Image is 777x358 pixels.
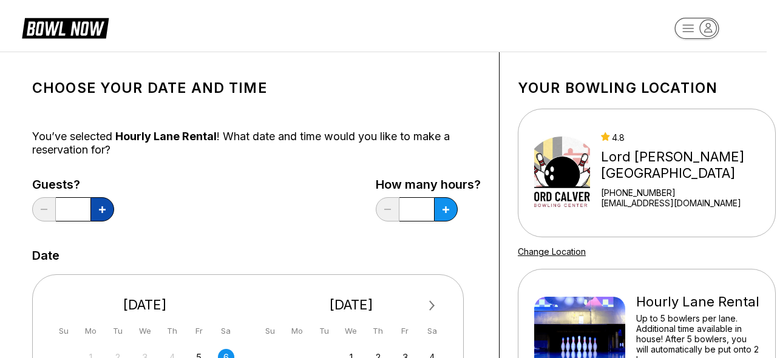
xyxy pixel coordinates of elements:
div: Mo [83,323,99,339]
div: You’ve selected ! What date and time would you like to make a reservation for? [32,130,481,157]
label: Date [32,249,59,262]
div: We [137,323,153,339]
div: [PHONE_NUMBER] [601,187,770,198]
div: We [343,323,359,339]
div: Su [262,323,278,339]
h1: Choose your Date and time [32,79,481,96]
div: Th [370,323,386,339]
label: How many hours? [376,178,481,191]
div: Hourly Lane Rental [636,294,759,310]
div: [DATE] [51,297,239,313]
div: Sa [424,323,440,339]
button: Next Month [422,296,442,316]
div: 4.8 [601,132,770,143]
div: Fr [397,323,413,339]
label: Guests? [32,178,114,191]
div: Fr [191,323,207,339]
a: Change Location [518,246,586,257]
a: [EMAIL_ADDRESS][DOMAIN_NAME] [601,198,770,208]
div: Tu [316,323,332,339]
h1: Your bowling location [518,79,776,96]
div: Su [56,323,72,339]
div: Tu [110,323,126,339]
div: Th [164,323,180,339]
div: [DATE] [257,297,446,313]
span: Hourly Lane Rental [115,130,217,143]
div: Mo [289,323,305,339]
img: Lord Calvert Bowling Center [534,127,590,218]
div: Sa [218,323,234,339]
div: Lord [PERSON_NAME][GEOGRAPHIC_DATA] [601,149,770,181]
